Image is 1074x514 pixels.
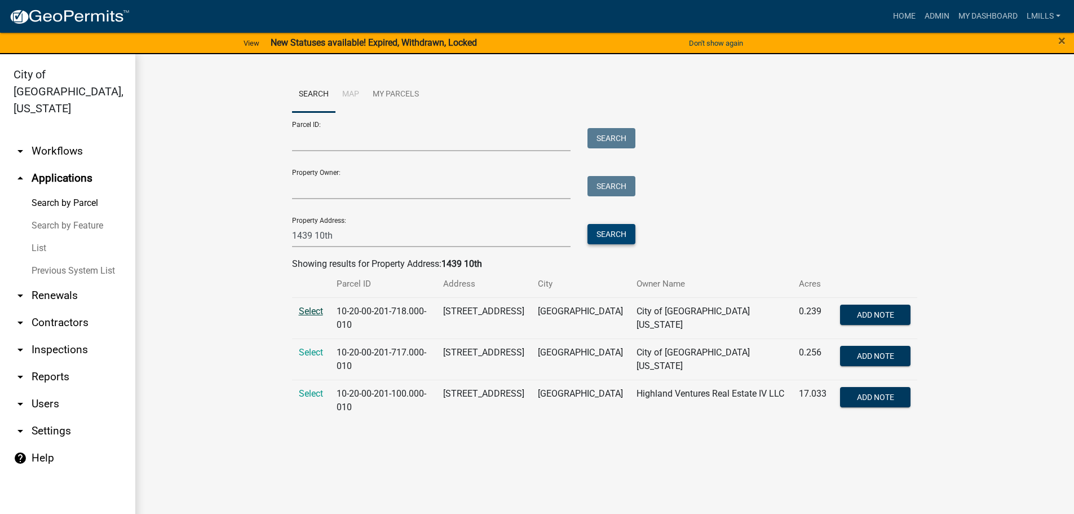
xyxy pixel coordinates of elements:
[531,297,630,339] td: [GEOGRAPHIC_DATA]
[840,346,911,366] button: Add Note
[857,310,894,319] span: Add Note
[1058,33,1066,49] span: ×
[587,128,635,148] button: Search
[330,271,436,297] th: Parcel ID
[292,257,918,271] div: Showing results for Property Address:
[330,339,436,380] td: 10-20-00-201-717.000-010
[14,316,27,330] i: arrow_drop_down
[330,297,436,339] td: 10-20-00-201-718.000-010
[792,380,833,421] td: 17.033
[587,224,635,244] button: Search
[587,176,635,196] button: Search
[330,380,436,421] td: 10-20-00-201-100.000-010
[366,77,426,113] a: My Parcels
[14,289,27,302] i: arrow_drop_down
[954,6,1022,27] a: My Dashboard
[14,343,27,357] i: arrow_drop_down
[271,37,477,48] strong: New Statuses available! Expired, Withdrawn, Locked
[436,271,531,297] th: Address
[792,297,833,339] td: 0.239
[889,6,920,27] a: Home
[630,380,793,421] td: Highland Ventures Real Estate IV LLC
[840,387,911,407] button: Add Note
[299,388,323,399] a: Select
[531,339,630,380] td: [GEOGRAPHIC_DATA]
[792,339,833,380] td: 0.256
[14,451,27,465] i: help
[441,258,482,269] strong: 1439 10th
[239,34,264,52] a: View
[436,339,531,380] td: [STREET_ADDRESS]
[857,392,894,401] span: Add Note
[299,306,323,317] a: Select
[630,339,793,380] td: City of [GEOGRAPHIC_DATA] [US_STATE]
[14,172,27,185] i: arrow_drop_up
[292,77,335,113] a: Search
[840,305,911,325] button: Add Note
[531,271,630,297] th: City
[630,271,793,297] th: Owner Name
[14,144,27,158] i: arrow_drop_down
[684,34,748,52] button: Don't show again
[531,380,630,421] td: [GEOGRAPHIC_DATA]
[14,370,27,384] i: arrow_drop_down
[630,297,793,339] td: City of [GEOGRAPHIC_DATA] [US_STATE]
[920,6,954,27] a: Admin
[1058,34,1066,47] button: Close
[14,397,27,411] i: arrow_drop_down
[857,351,894,360] span: Add Note
[436,297,531,339] td: [STREET_ADDRESS]
[1022,6,1065,27] a: lmills
[792,271,833,297] th: Acres
[436,380,531,421] td: [STREET_ADDRESS]
[299,347,323,358] a: Select
[14,424,27,438] i: arrow_drop_down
